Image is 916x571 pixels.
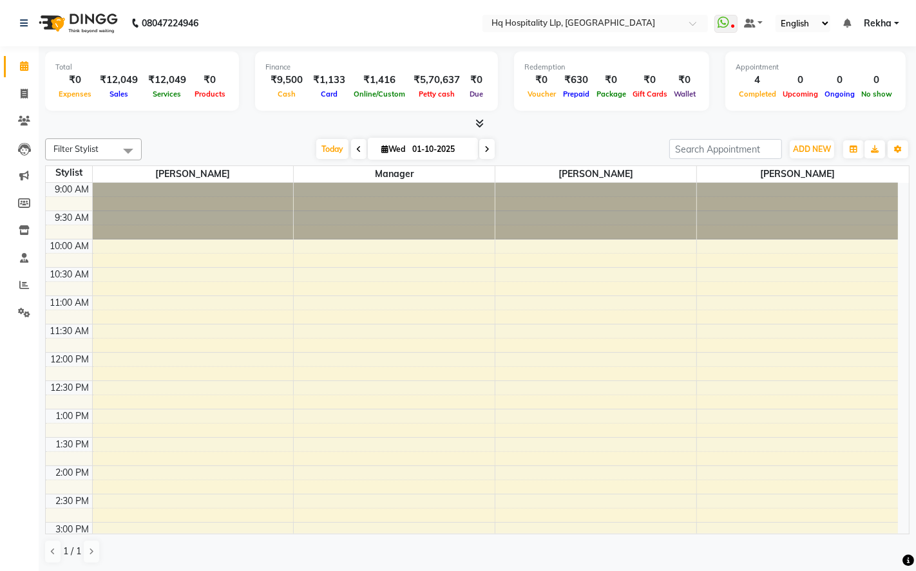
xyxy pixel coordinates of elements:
span: Upcoming [779,89,821,98]
span: Filter Stylist [53,144,99,154]
span: Package [593,89,629,98]
div: ₹0 [671,73,699,88]
b: 08047224946 [142,5,198,41]
div: Total [55,62,229,73]
div: ₹12,049 [95,73,143,88]
div: 3:00 PM [53,523,92,536]
span: ADD NEW [793,144,831,154]
div: 2:30 PM [53,494,92,508]
span: [PERSON_NAME] [93,166,294,182]
div: ₹9,500 [265,73,308,88]
img: logo [33,5,121,41]
div: ₹12,049 [143,73,191,88]
span: Online/Custom [350,89,408,98]
div: 2:00 PM [53,466,92,480]
div: ₹1,133 [308,73,350,88]
span: Ongoing [821,89,858,98]
div: 0 [821,73,858,88]
span: Manager [294,166,495,182]
span: Cash [274,89,299,98]
div: ₹0 [55,73,95,88]
span: [PERSON_NAME] [697,166,898,182]
div: 12:00 PM [48,353,92,366]
div: 12:30 PM [48,381,92,395]
span: No show [858,89,895,98]
div: 4 [736,73,779,88]
div: 11:00 AM [48,296,92,310]
div: Redemption [524,62,699,73]
div: 1:30 PM [53,438,92,451]
div: ₹1,416 [350,73,408,88]
div: 11:30 AM [48,324,92,338]
span: [PERSON_NAME] [495,166,696,182]
div: 9:30 AM [53,211,92,225]
span: Expenses [55,89,95,98]
input: Search Appointment [669,139,782,159]
span: Services [150,89,185,98]
div: ₹0 [465,73,488,88]
div: ₹0 [593,73,629,88]
div: 10:00 AM [48,239,92,253]
div: ₹630 [559,73,593,88]
span: Card [318,89,341,98]
span: Due [466,89,486,98]
button: ADD NEW [790,140,834,158]
div: ₹0 [191,73,229,88]
span: Voucher [524,89,559,98]
div: Appointment [736,62,895,73]
span: Completed [736,89,779,98]
span: 1 / 1 [63,545,81,558]
div: Finance [265,62,488,73]
input: 2025-10-01 [408,140,473,159]
div: 1:00 PM [53,409,92,423]
div: Stylist [46,166,92,180]
div: 0 [779,73,821,88]
div: 9:00 AM [53,183,92,196]
span: Wallet [671,89,699,98]
div: ₹0 [524,73,559,88]
div: 10:30 AM [48,268,92,281]
span: Gift Cards [629,89,671,98]
span: Sales [106,89,131,98]
span: Today [316,139,348,159]
div: ₹5,70,637 [408,73,465,88]
span: Petty cash [415,89,458,98]
span: Prepaid [560,89,593,98]
span: Wed [378,144,408,154]
span: Products [191,89,229,98]
span: Rekha [864,17,892,30]
div: ₹0 [629,73,671,88]
div: 0 [858,73,895,88]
